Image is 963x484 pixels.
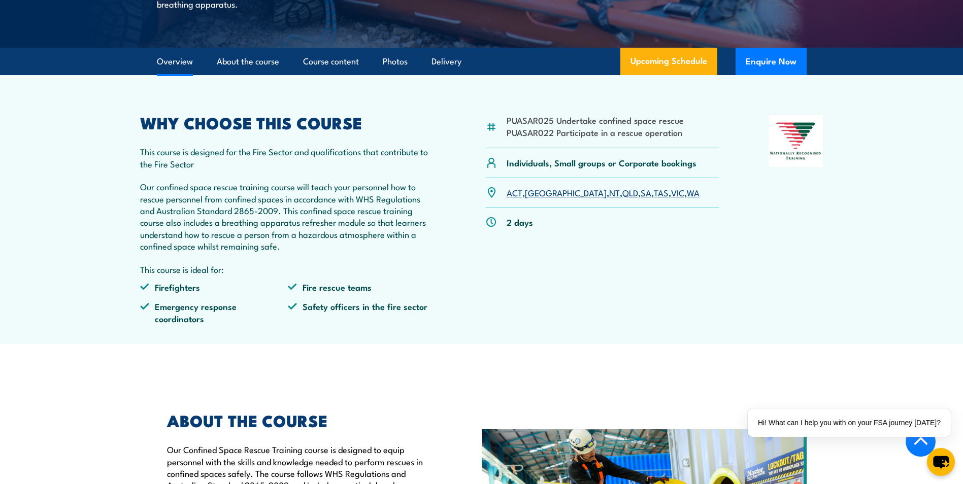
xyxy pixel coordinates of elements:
a: NT [609,186,620,198]
a: SA [641,186,651,198]
p: , , , , , , , [507,187,700,198]
a: [GEOGRAPHIC_DATA] [525,186,607,198]
div: Hi! What can I help you with on your FSA journey [DATE]? [748,408,951,437]
a: About the course [217,48,279,75]
a: Overview [157,48,193,75]
li: Emergency response coordinators [140,300,288,324]
a: Upcoming Schedule [620,48,717,75]
a: Delivery [431,48,461,75]
li: Safety officers in the fire sector [288,300,436,324]
a: QLD [622,186,638,198]
p: Individuals, Small groups or Corporate bookings [507,157,696,168]
li: Firefighters [140,281,288,293]
button: chat-button [927,448,955,476]
a: Photos [383,48,408,75]
a: ACT [507,186,522,198]
p: 2 days [507,216,533,228]
p: This course is designed for the Fire Sector and qualifications that contribute to the Fire Sector [140,146,437,169]
a: VIC [671,186,684,198]
button: Enquire Now [736,48,807,75]
li: PUASAR022 Participate in a rescue operation [507,126,684,138]
li: PUASAR025 Undertake confined space rescue [507,114,684,126]
a: WA [687,186,700,198]
h2: ABOUT THE COURSE [167,413,435,427]
p: This course is ideal for: [140,263,437,275]
h2: WHY CHOOSE THIS COURSE [140,115,437,129]
a: Course content [303,48,359,75]
p: Our confined space rescue training course will teach your personnel how to rescue personnel from ... [140,181,437,252]
a: TAS [654,186,669,198]
img: Nationally Recognised Training logo. [769,115,823,167]
li: Fire rescue teams [288,281,436,293]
